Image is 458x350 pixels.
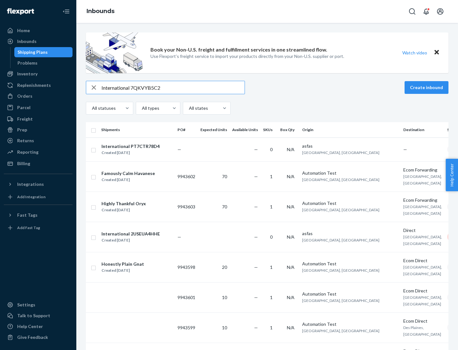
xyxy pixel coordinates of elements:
td: 9943602 [175,161,198,192]
span: [GEOGRAPHIC_DATA], [GEOGRAPHIC_DATA] [302,150,379,155]
span: 1 [270,325,273,330]
div: Settings [17,302,35,308]
span: N/A [287,295,295,300]
button: Create inbound [405,81,448,94]
div: Created [DATE] [101,207,146,213]
a: Parcel [4,102,73,113]
span: — [254,147,258,152]
span: 20 [222,264,227,270]
div: Problems [17,60,38,66]
a: Freight [4,114,73,124]
button: Give Feedback [4,332,73,342]
div: Replenishments [17,82,51,88]
div: Direct [403,227,442,234]
div: International PT7CTR78D4 [101,143,160,150]
div: Parcel [17,104,31,111]
a: Replenishments [4,80,73,90]
div: asfas [302,143,398,149]
span: [GEOGRAPHIC_DATA], [GEOGRAPHIC_DATA] [302,298,379,303]
span: 70 [222,204,227,209]
a: Prep [4,125,73,135]
a: Add Fast Tag [4,223,73,233]
span: N/A [287,325,295,330]
div: Honestly Plain Gnat [101,261,144,267]
a: Help Center [4,321,73,332]
div: Automation Test [302,170,398,176]
button: Watch video [398,48,431,57]
button: Open Search Box [406,5,419,18]
td: 9943598 [175,252,198,282]
div: Ecom Direct [403,318,442,324]
button: Open account menu [434,5,447,18]
div: Help Center [17,323,43,330]
div: Created [DATE] [101,150,160,156]
span: [GEOGRAPHIC_DATA], [GEOGRAPHIC_DATA] [403,204,442,216]
div: Returns [17,137,34,144]
div: Created [DATE] [101,177,155,183]
span: [GEOGRAPHIC_DATA], [GEOGRAPHIC_DATA] [302,177,379,182]
button: Help Center [446,159,458,191]
div: Famously Calm Havanese [101,170,155,177]
td: 9943603 [175,192,198,222]
p: Book your Non-U.S. freight and fulfillment services in one streamlined flow. [150,46,327,53]
a: Shipping Plans [14,47,73,57]
button: Open notifications [420,5,433,18]
span: 10 [222,295,227,300]
div: Automation Test [302,200,398,206]
span: [GEOGRAPHIC_DATA], [GEOGRAPHIC_DATA] [403,295,442,306]
div: Created [DATE] [101,237,160,243]
div: Billing [17,160,30,167]
div: asfas [302,230,398,237]
th: Available Units [230,122,260,137]
ol: breadcrumbs [81,2,120,21]
input: All types [141,105,142,111]
a: Problems [14,58,73,68]
span: — [177,234,181,240]
div: International 2USEUA4HHE [101,231,160,237]
div: Highly Thankful Oryx [101,200,146,207]
div: Automation Test [302,291,398,297]
input: All states [188,105,189,111]
input: All statuses [91,105,92,111]
a: Settings [4,300,73,310]
span: 1 [270,204,273,209]
div: Integrations [17,181,44,187]
a: Add Integration [4,192,73,202]
div: Ecom Direct [403,257,442,264]
div: Home [17,27,30,34]
span: [GEOGRAPHIC_DATA], [GEOGRAPHIC_DATA] [302,207,379,212]
span: 1 [270,174,273,179]
div: Ecom Forwarding [403,197,442,203]
a: Inventory [4,69,73,79]
span: 0 [270,147,273,152]
div: Inventory [17,71,38,77]
span: — [254,174,258,179]
span: Des Plaines, [GEOGRAPHIC_DATA] [403,325,441,337]
div: Add Integration [17,194,45,199]
span: — [403,147,407,152]
span: [GEOGRAPHIC_DATA], [GEOGRAPHIC_DATA] [302,328,379,333]
span: N/A [287,147,295,152]
span: — [254,264,258,270]
th: PO# [175,122,198,137]
span: 10 [222,325,227,330]
p: Use Flexport’s freight service to import your products directly from your Non-U.S. supplier or port. [150,53,344,59]
div: Freight [17,116,33,122]
a: Talk to Support [4,311,73,321]
div: Add Fast Tag [17,225,40,230]
span: [GEOGRAPHIC_DATA], [GEOGRAPHIC_DATA] [403,174,442,185]
div: Fast Tags [17,212,38,218]
div: Talk to Support [17,312,50,319]
span: 1 [270,295,273,300]
span: — [254,234,258,240]
div: Automation Test [302,261,398,267]
span: N/A [287,234,295,240]
th: Shipments [99,122,175,137]
span: [GEOGRAPHIC_DATA], [GEOGRAPHIC_DATA] [302,238,379,242]
a: Orders [4,91,73,101]
span: — [254,325,258,330]
span: N/A [287,204,295,209]
a: Home [4,25,73,36]
div: Created [DATE] [101,267,144,274]
span: [GEOGRAPHIC_DATA], [GEOGRAPHIC_DATA] [302,268,379,273]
